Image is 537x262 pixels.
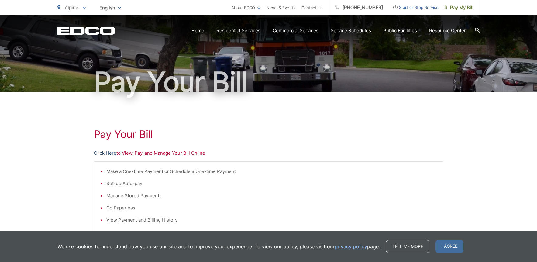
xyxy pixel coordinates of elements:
span: English [95,2,126,13]
a: Public Facilities [383,27,417,34]
a: Home [191,27,204,34]
h1: Pay Your Bill [57,67,480,97]
a: Service Schedules [331,27,371,34]
span: I agree [435,240,463,253]
li: Set-up Auto-pay [106,180,437,187]
p: to View, Pay, and Manage Your Bill Online [94,150,443,157]
a: Click Here [94,150,116,157]
a: Resource Center [429,27,466,34]
li: View Payment and Billing History [106,216,437,224]
a: Tell me more [386,240,429,253]
a: About EDCO [231,4,260,11]
span: Pay My Bill [445,4,473,11]
a: Contact Us [301,4,323,11]
a: News & Events [267,4,295,11]
li: Make a One-time Payment or Schedule a One-time Payment [106,168,437,175]
span: Alpine [65,5,78,10]
p: We use cookies to understand how you use our site and to improve your experience. To view our pol... [57,243,380,250]
a: EDCD logo. Return to the homepage. [57,26,115,35]
a: Commercial Services [273,27,318,34]
li: Go Paperless [106,204,437,212]
li: Manage Stored Payments [106,192,437,199]
h1: Pay Your Bill [94,128,443,140]
a: Residential Services [216,27,260,34]
a: privacy policy [335,243,367,250]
